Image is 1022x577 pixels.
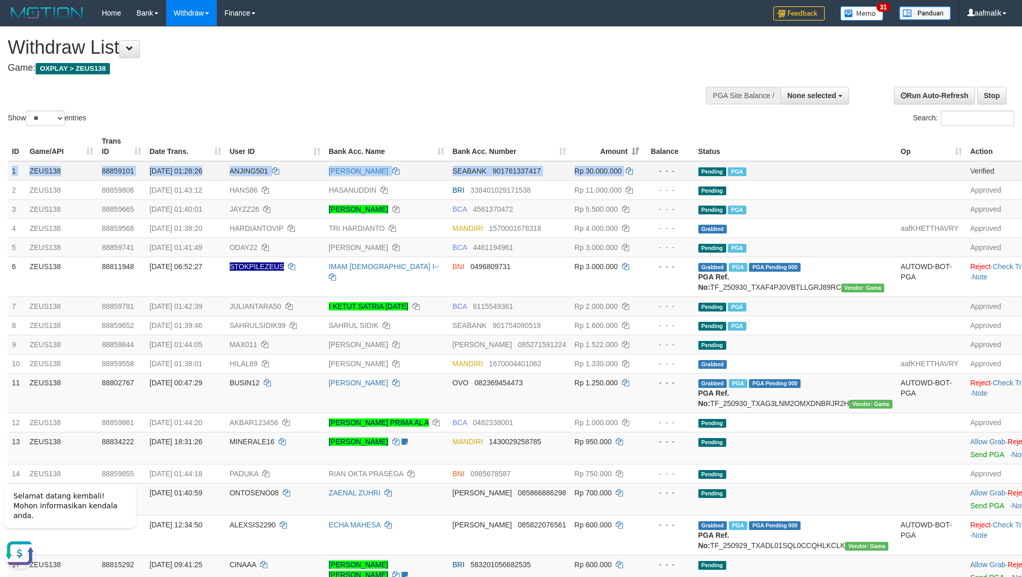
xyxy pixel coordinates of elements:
[8,5,86,21] img: MOTION_logo.png
[8,161,25,181] td: 1
[102,379,134,387] span: 88802767
[453,262,465,271] span: BNI
[102,418,134,427] span: 88859861
[102,360,134,368] span: 88859558
[574,470,612,478] span: Rp 750.000
[698,470,726,479] span: Pending
[728,322,746,331] span: Marked by aaftrukkakada
[453,470,465,478] span: BNI
[647,358,690,369] div: - - -
[647,378,690,388] div: - - -
[453,379,469,387] span: OVO
[453,205,467,213] span: BCA
[574,205,618,213] span: Rp 5.500.000
[102,321,134,330] span: 88859652
[970,489,1005,497] a: Allow Grab
[729,263,747,272] span: Marked by aafsreyleap
[970,502,1004,510] a: Send PGA
[150,438,202,446] span: [DATE] 18:31:26
[574,521,612,529] span: Rp 600.000
[8,219,25,238] td: 4
[8,373,25,413] td: 11
[698,206,726,214] span: Pending
[25,219,98,238] td: ZEUS138
[897,515,966,555] td: AUTOWD-BOT-PGA
[574,438,612,446] span: Rp 950.000
[150,243,202,252] span: [DATE] 01:41:49
[230,321,286,330] span: SAHRULSIDIK99
[970,489,1008,497] span: ·
[325,132,449,161] th: Bank Acc. Name: activate to sort column ascending
[150,379,202,387] span: [DATE] 00:47:29
[150,321,202,330] span: [DATE] 01:39:46
[970,379,991,387] a: Reject
[329,186,377,194] a: HASANUDDIN
[574,167,622,175] span: Rp 30.000.000
[749,263,801,272] span: PGA Pending
[329,418,429,427] a: [PERSON_NAME] PRIMA AL A
[8,63,671,73] h4: Game:
[329,360,388,368] a: [PERSON_NAME]
[698,531,729,550] b: PGA Ref. No:
[970,450,1004,459] a: Send PGA
[8,37,671,58] h1: Withdraw List
[894,87,975,104] a: Run Auto-Refresh
[977,87,1007,104] a: Stop
[729,379,747,388] span: Marked by aafsreyleap
[453,167,487,175] span: SEABANK
[36,63,110,74] span: OXPLAY > ZEUS138
[698,186,726,195] span: Pending
[647,469,690,479] div: - - -
[876,3,890,12] span: 31
[150,470,202,478] span: [DATE] 01:44:18
[473,205,513,213] span: Copy 4561370472 to clipboard
[329,489,381,497] a: ZAENAL ZUHRI
[8,132,25,161] th: ID
[8,180,25,199] td: 2
[329,379,388,387] a: [PERSON_NAME]
[25,180,98,199] td: ZEUS138
[102,224,134,232] span: 88859568
[150,360,202,368] span: [DATE] 01:38:01
[102,262,134,271] span: 88811948
[647,488,690,498] div: - - -
[230,205,259,213] span: JAYZZ26
[694,515,897,555] td: TF_250929_TXADL01SQL0CCQHLKCLK
[473,243,513,252] span: Copy 4461194961 to clipboard
[453,340,512,349] span: [PERSON_NAME]
[518,340,566,349] span: Copy 085271591224 to clipboard
[698,379,727,388] span: Grabbed
[230,470,259,478] span: PADUKA
[453,360,483,368] span: MANDIRI
[471,262,511,271] span: Copy 0496809731 to clipboard
[329,470,403,478] a: RIAN OKTA PRASEGA
[698,263,727,272] span: Grabbed
[102,340,134,349] span: 88859844
[970,262,991,271] a: Reject
[102,470,134,478] span: 88859855
[329,262,439,271] a: IMAM [DEMOGRAPHIC_DATA] I--
[694,132,897,161] th: Status
[698,225,727,233] span: Grabbed
[8,257,25,297] td: 6
[25,297,98,316] td: ZEUS138
[841,284,885,292] span: Vendor URL: https://trx31.1velocity.biz
[647,242,690,253] div: - - -
[146,132,226,161] th: Date Trans.: activate to sort column ascending
[728,167,746,176] span: PGA
[230,560,256,569] span: CINAAA
[102,205,134,213] span: 88859665
[25,373,98,413] td: ZEUS138
[13,16,117,44] span: Selamat datang kembali! Mohon informasikan kendala anda.
[230,340,258,349] span: MAX011
[25,199,98,219] td: ZEUS138
[574,560,612,569] span: Rp 600.000
[698,521,727,530] span: Grabbed
[230,418,278,427] span: AKBAR123456
[8,238,25,257] td: 5
[25,354,98,373] td: ZEUS138
[453,243,467,252] span: BCA
[574,243,618,252] span: Rp 3.000.000
[329,340,388,349] a: [PERSON_NAME]
[749,521,801,530] span: PGA Pending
